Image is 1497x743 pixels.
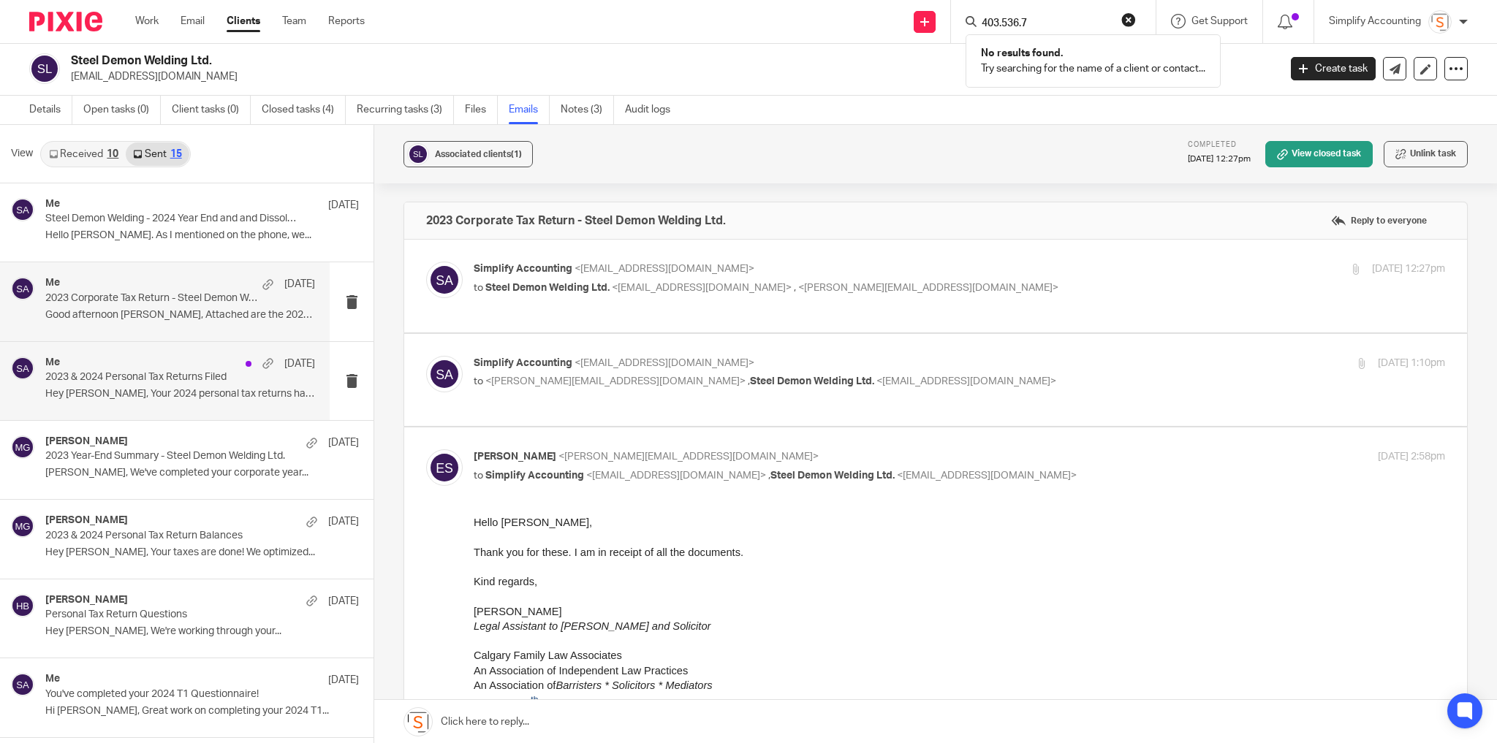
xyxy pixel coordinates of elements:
[586,470,766,481] span: <[EMAIL_ADDRESS][DOMAIN_NAME]>
[71,53,1029,69] h2: Steel Demon Welding Ltd.
[111,197,235,209] span: Fax: [PHONE_NUMBER]
[45,229,359,242] p: Hello [PERSON_NAME]. As I mentioned on the phone, we...
[474,451,556,462] span: [PERSON_NAME]
[558,451,819,462] span: <[PERSON_NAME][EMAIL_ADDRESS][DOMAIN_NAME]>
[612,283,792,293] span: <[EMAIL_ADDRESS][DOMAIN_NAME]>
[357,96,454,124] a: Recurring tasks (3)
[768,470,770,481] span: ,
[126,142,189,166] a: Sent15
[282,14,306,28] a: Team
[11,146,33,161] span: View
[474,264,572,274] span: Simplify Accounting
[575,358,754,368] span: <[EMAIL_ADDRESS][DOMAIN_NAME]>
[11,357,34,380] img: svg%3E
[1121,12,1136,27] button: Clear
[328,198,359,213] p: [DATE]
[1291,57,1376,80] a: Create task
[82,164,238,176] i: Barristers * Solicitors * Mediators
[45,198,60,210] h4: Me
[26,583,124,595] span: Simplify Accounting
[485,470,584,481] span: Simplify Accounting
[1329,14,1421,28] p: Simplify Accounting
[45,688,296,701] p: You've completed your 2024 T1 Questionnaire!
[328,435,359,450] p: [DATE]
[45,546,359,559] p: Hey [PERSON_NAME], Your taxes are done! We optimized...
[575,264,754,274] span: <[EMAIL_ADDRESS][DOMAIN_NAME]>
[135,14,159,28] a: Work
[1265,141,1373,167] a: View closed task
[750,376,874,386] span: Steel Demon Welding Ltd.
[45,673,60,685] h4: Me
[980,18,1112,31] input: Search
[770,470,895,481] span: Steel Demon Welding Ltd.
[1327,210,1430,232] label: Reply to everyone
[143,628,314,639] a: [EMAIL_ADDRESS][DOMAIN_NAME]
[29,12,102,31] img: Pixie
[1384,141,1468,167] button: Unlink task
[794,283,796,293] span: ,
[328,594,359,609] p: [DATE]
[328,514,359,529] p: [DATE]
[426,262,463,298] img: svg%3E
[748,376,750,386] span: ,
[426,449,463,486] img: svg%3E
[45,609,296,621] p: Personal Tax Return Questions
[71,69,1269,84] p: [EMAIL_ADDRESS][DOMAIN_NAME]
[897,470,1077,481] span: <[EMAIL_ADDRESS][DOMAIN_NAME]>
[45,309,315,321] p: Good afternoon [PERSON_NAME], Attached are the 2023...
[57,180,64,190] sup: th
[45,277,60,289] h4: Me
[11,514,34,538] img: svg%3E
[435,150,522,159] span: Associated clients
[181,14,205,28] a: Email
[474,376,483,386] span: to
[474,358,572,368] span: Simplify Accounting
[1188,141,1237,148] span: Completed
[45,705,359,717] p: Hi [PERSON_NAME], Great work on completing your 2024 T1...
[1191,16,1248,26] span: Get Support
[45,450,296,462] p: 2023 Year-End Summary - Steel Demon Welding Ltd.
[426,213,726,228] h4: 2023 Corporate Tax Return - Steel Demon Welding Ltd.
[262,96,346,124] a: Closed tasks (4)
[485,283,610,293] span: Steel Demon Welding Ltd.
[45,625,359,638] p: Hey [PERSON_NAME], We're working through your...
[474,283,483,293] span: to
[45,371,261,384] p: 2023 & 2024 Personal Tax Returns Filed
[42,142,126,166] a: Received10
[45,594,128,606] h4: [PERSON_NAME]
[83,96,161,124] a: Open tasks (0)
[11,435,34,459] img: svg%3E
[227,14,260,28] a: Clients
[876,376,1056,386] span: <[EMAIL_ADDRESS][DOMAIN_NAME]>
[45,435,128,448] h4: [PERSON_NAME]
[45,514,128,527] h4: [PERSON_NAME]
[284,277,315,292] p: [DATE]
[465,96,498,124] a: Files
[474,470,483,481] span: to
[1428,10,1452,34] img: Screenshot%202023-11-29%20141159.png
[11,594,34,617] img: svg%3E
[45,213,296,225] p: Steel Demon Welding - 2024 Year End and and Dissolution.
[625,96,681,124] a: Audit logs
[561,96,614,124] a: Notes (3)
[284,357,315,371] p: [DATE]
[509,96,550,124] a: Emails
[485,376,746,386] span: <[PERSON_NAME][EMAIL_ADDRESS][DOMAIN_NAME]>
[426,356,463,392] img: svg%3E
[332,628,587,639] a: [PERSON_NAME][EMAIL_ADDRESS][DOMAIN_NAME]
[1378,356,1445,371] p: [DATE] 1:10pm
[172,96,251,124] a: Client tasks (0)
[328,14,365,28] a: Reports
[407,143,429,165] img: svg%3E
[29,53,60,84] img: svg%3E
[45,388,315,400] p: Hey [PERSON_NAME], Your 2024 personal tax returns has...
[45,357,60,369] h4: Me
[11,198,34,221] img: svg%3E
[403,141,533,167] button: Associated clients(1)
[1372,262,1445,277] p: [DATE] 12:27pm
[11,277,34,300] img: svg%3E
[11,673,34,696] img: svg%3E
[1378,449,1445,465] p: [DATE] 2:58pm
[45,292,261,305] p: 2023 Corporate Tax Return - Steel Demon Welding Ltd.
[798,283,1058,293] span: <[PERSON_NAME][EMAIL_ADDRESS][DOMAIN_NAME]>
